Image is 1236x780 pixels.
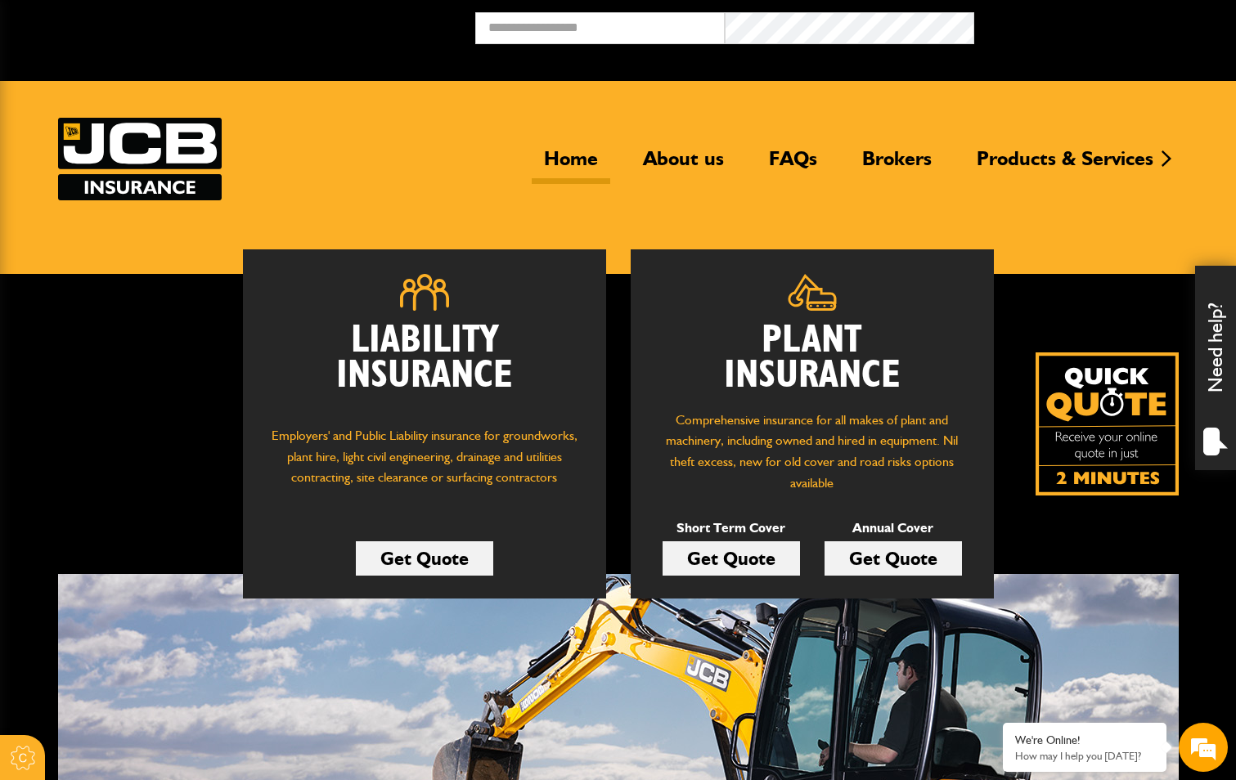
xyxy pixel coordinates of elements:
[964,146,1166,184] a: Products & Services
[1015,750,1154,762] p: How may I help you today?
[1015,733,1154,747] div: We're Online!
[58,118,222,200] img: JCB Insurance Services logo
[1036,352,1179,495] img: Quick Quote
[850,146,944,184] a: Brokers
[655,323,969,393] h2: Plant Insurance
[974,12,1224,38] button: Broker Login
[631,146,736,184] a: About us
[58,118,222,200] a: JCB Insurance Services
[356,541,493,576] a: Get Quote
[267,425,582,504] p: Employers' and Public Liability insurance for groundworks, plant hire, light civil engineering, d...
[825,518,962,539] p: Annual Cover
[532,146,610,184] a: Home
[267,323,582,410] h2: Liability Insurance
[663,541,800,576] a: Get Quote
[757,146,829,184] a: FAQs
[1195,266,1236,470] div: Need help?
[1036,352,1179,495] a: Get your insurance quote isn just 2-minutes
[825,541,962,576] a: Get Quote
[655,410,969,493] p: Comprehensive insurance for all makes of plant and machinery, including owned and hired in equipm...
[663,518,800,539] p: Short Term Cover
